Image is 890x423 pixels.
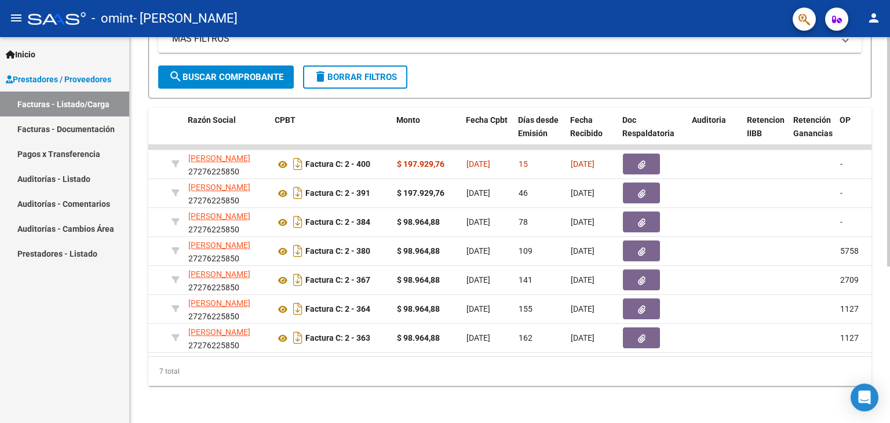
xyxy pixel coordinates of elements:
span: Doc Respaldatoria [622,115,674,138]
datatable-header-cell: Fecha Recibido [566,108,618,159]
datatable-header-cell: Monto [392,108,461,159]
span: Retención Ganancias [793,115,833,138]
span: [DATE] [466,188,490,198]
span: [PERSON_NAME] [188,183,250,192]
span: [PERSON_NAME] [188,240,250,250]
strong: Factura C: 2 - 384 [305,218,370,227]
span: [DATE] [571,304,594,313]
strong: Factura C: 2 - 380 [305,247,370,256]
span: [DATE] [466,304,490,313]
span: 109 [519,246,532,256]
mat-icon: person [867,11,881,25]
datatable-header-cell: OP [835,108,881,159]
span: 5758 [840,246,859,256]
i: Descargar documento [290,300,305,318]
mat-expansion-panel-header: MAS FILTROS [158,25,862,53]
span: - [840,159,842,169]
div: 7 total [148,357,871,386]
datatable-header-cell: CPBT [270,108,392,159]
span: [DATE] [466,333,490,342]
strong: Factura C: 2 - 391 [305,189,370,198]
span: Auditoria [692,115,726,125]
span: [DATE] [466,275,490,285]
span: - [840,217,842,227]
span: - [PERSON_NAME] [133,6,238,31]
datatable-header-cell: Doc Respaldatoria [618,108,687,159]
div: 27276225850 [188,181,266,205]
span: Monto [396,115,420,125]
datatable-header-cell: Fecha Cpbt [461,108,513,159]
i: Descargar documento [290,213,305,231]
strong: $ 98.964,88 [397,275,440,285]
div: 27276225850 [188,239,266,263]
strong: Factura C: 2 - 400 [305,160,370,169]
span: [PERSON_NAME] [188,211,250,221]
span: Buscar Comprobante [169,72,283,82]
div: 27276225850 [188,152,266,176]
div: Open Intercom Messenger [851,384,878,411]
datatable-header-cell: Auditoria [687,108,742,159]
span: [DATE] [571,333,594,342]
span: Razón Social [188,115,236,125]
span: [DATE] [571,159,594,169]
button: Buscar Comprobante [158,65,294,89]
span: Inicio [6,48,35,61]
span: [DATE] [571,217,594,227]
mat-panel-title: MAS FILTROS [172,32,834,45]
span: [PERSON_NAME] [188,269,250,279]
span: 162 [519,333,532,342]
datatable-header-cell: Retención Ganancias [789,108,835,159]
span: 141 [519,275,532,285]
i: Descargar documento [290,155,305,173]
span: 1127 [840,333,859,342]
datatable-header-cell: Retencion IIBB [742,108,789,159]
i: Descargar documento [290,329,305,347]
strong: Factura C: 2 - 364 [305,305,370,314]
span: Prestadores / Proveedores [6,73,111,86]
span: Retencion IIBB [747,115,785,138]
span: 46 [519,188,528,198]
span: Días desde Emisión [518,115,559,138]
span: [DATE] [571,246,594,256]
i: Descargar documento [290,271,305,289]
mat-icon: delete [313,70,327,83]
datatable-header-cell: Días desde Emisión [513,108,566,159]
span: OP [840,115,851,125]
i: Descargar documento [290,184,305,202]
span: - [840,188,842,198]
strong: $ 98.964,88 [397,246,440,256]
strong: Factura C: 2 - 363 [305,334,370,343]
span: [DATE] [466,246,490,256]
strong: Factura C: 2 - 367 [305,276,370,285]
strong: $ 98.964,88 [397,304,440,313]
span: [DATE] [571,275,594,285]
span: Fecha Cpbt [466,115,508,125]
span: 155 [519,304,532,313]
span: Borrar Filtros [313,72,397,82]
mat-icon: search [169,70,183,83]
strong: $ 98.964,88 [397,217,440,227]
div: 27276225850 [188,268,266,292]
span: [DATE] [466,217,490,227]
i: Descargar documento [290,242,305,260]
span: 2709 [840,275,859,285]
span: - omint [92,6,133,31]
span: 15 [519,159,528,169]
div: 27276225850 [188,297,266,321]
span: [PERSON_NAME] [188,154,250,163]
mat-icon: menu [9,11,23,25]
strong: $ 197.929,76 [397,159,444,169]
div: 27276225850 [188,210,266,234]
datatable-header-cell: Razón Social [183,108,270,159]
strong: $ 197.929,76 [397,188,444,198]
span: 1127 [840,304,859,313]
span: CPBT [275,115,296,125]
strong: $ 98.964,88 [397,333,440,342]
span: [PERSON_NAME] [188,298,250,308]
span: [PERSON_NAME] [188,327,250,337]
div: 27276225850 [188,326,266,350]
button: Borrar Filtros [303,65,407,89]
span: [DATE] [466,159,490,169]
span: [DATE] [571,188,594,198]
span: 78 [519,217,528,227]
